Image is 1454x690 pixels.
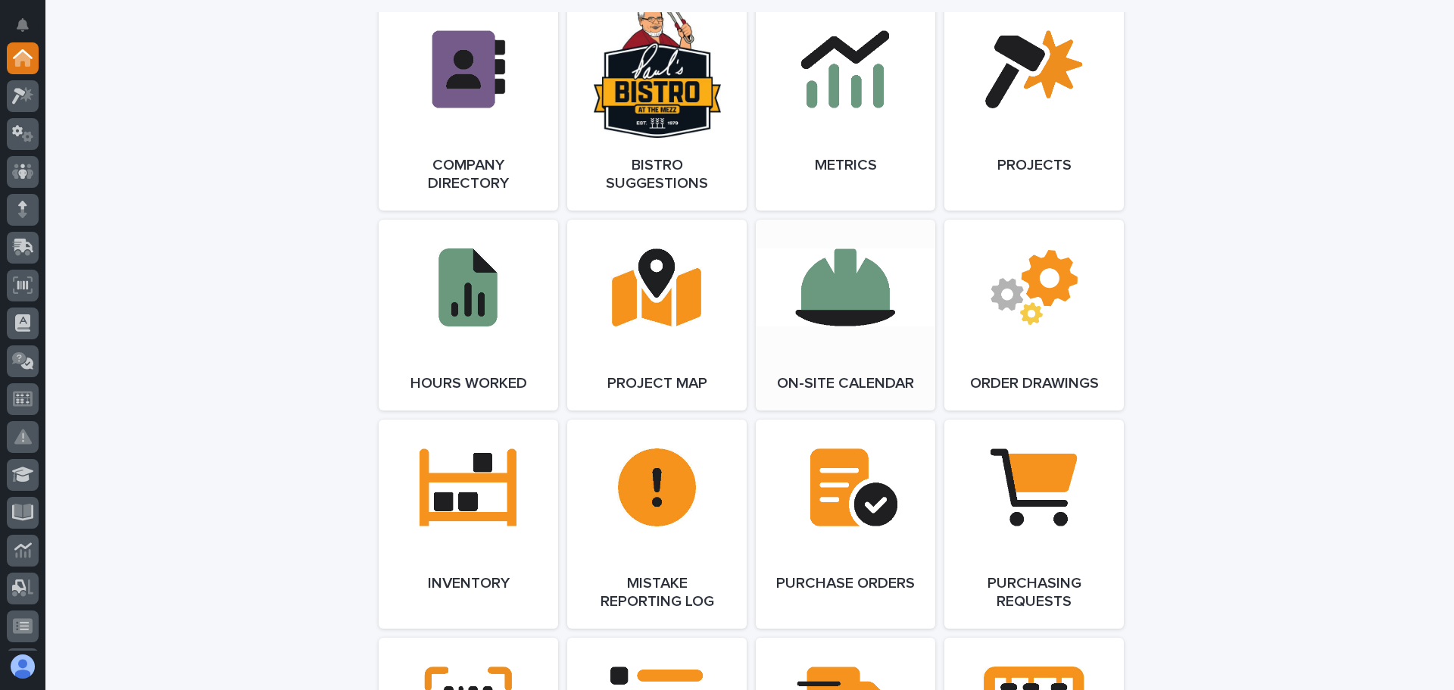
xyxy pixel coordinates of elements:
a: Bistro Suggestions [567,2,747,211]
a: Metrics [756,2,935,211]
div: Notifications [19,18,39,42]
a: Hours Worked [379,220,558,411]
a: Inventory [379,420,558,629]
a: Order Drawings [944,220,1124,411]
a: Project Map [567,220,747,411]
a: Company Directory [379,2,558,211]
a: Purchase Orders [756,420,935,629]
a: Purchasing Requests [944,420,1124,629]
button: Notifications [7,9,39,41]
button: users-avatar [7,651,39,682]
a: Mistake Reporting Log [567,420,747,629]
a: Projects [944,2,1124,211]
a: On-Site Calendar [756,220,935,411]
